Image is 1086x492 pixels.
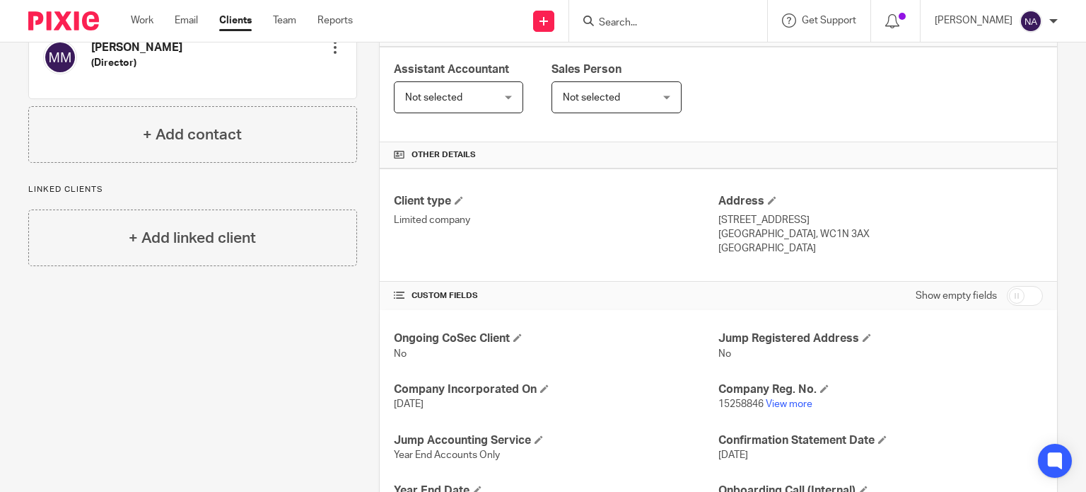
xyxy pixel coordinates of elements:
[394,399,424,409] span: [DATE]
[935,13,1012,28] p: [PERSON_NAME]
[175,13,198,28] a: Email
[597,17,725,30] input: Search
[394,194,718,209] h4: Client type
[143,124,242,146] h4: + Add contact
[219,13,252,28] a: Clients
[394,331,718,346] h4: Ongoing CoSec Client
[718,399,764,409] span: 15258846
[718,227,1043,241] p: [GEOGRAPHIC_DATA], WC1N 3AX
[405,93,462,103] span: Not selected
[273,13,296,28] a: Team
[718,331,1043,346] h4: Jump Registered Address
[718,433,1043,448] h4: Confirmation Statement Date
[394,349,407,359] span: No
[317,13,353,28] a: Reports
[394,433,718,448] h4: Jump Accounting Service
[28,184,357,195] p: Linked clients
[91,40,182,55] h4: [PERSON_NAME]
[718,349,731,359] span: No
[718,450,748,460] span: [DATE]
[563,93,620,103] span: Not selected
[802,16,856,25] span: Get Support
[551,64,621,75] span: Sales Person
[916,289,997,303] label: Show empty fields
[394,64,509,75] span: Assistant Accountant
[718,194,1043,209] h4: Address
[131,13,153,28] a: Work
[718,241,1043,256] p: [GEOGRAPHIC_DATA]
[394,450,500,460] span: Year End Accounts Only
[394,290,718,302] h4: CUSTOM FIELDS
[411,149,476,161] span: Other details
[718,213,1043,227] p: [STREET_ADDRESS]
[28,11,99,30] img: Pixie
[1020,10,1042,33] img: svg%3E
[43,40,77,74] img: svg%3E
[718,382,1043,397] h4: Company Reg. No.
[129,227,256,249] h4: + Add linked client
[394,382,718,397] h4: Company Incorporated On
[766,399,812,409] a: View more
[91,56,182,70] h5: (Director)
[394,213,718,227] p: Limited company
